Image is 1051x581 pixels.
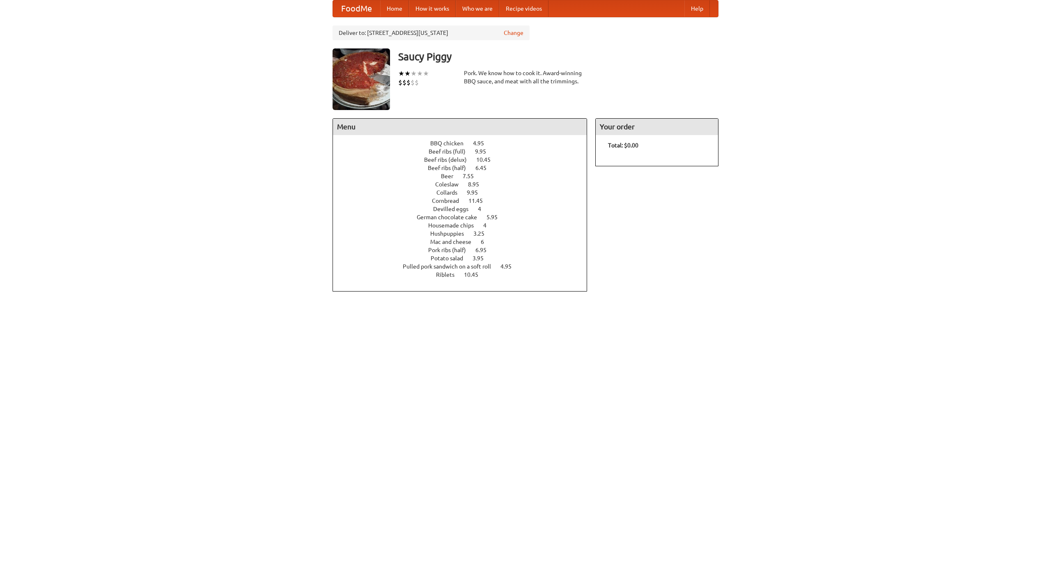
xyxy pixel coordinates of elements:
a: FoodMe [333,0,380,17]
span: Coleslaw [435,181,467,188]
a: Coleslaw 8.95 [435,181,494,188]
span: Beef ribs (delux) [424,156,475,163]
span: Housemade chips [428,222,482,229]
b: Total: $0.00 [608,142,638,149]
a: BBQ chicken 4.95 [430,140,499,147]
li: $ [398,78,402,87]
span: Hushpuppies [430,230,472,237]
span: 11.45 [468,197,491,204]
span: 5.95 [486,214,506,220]
span: Pulled pork sandwich on a soft roll [403,263,499,270]
a: Mac and cheese 6 [430,239,499,245]
li: ★ [423,69,429,78]
a: Who we are [456,0,499,17]
span: BBQ chicken [430,140,472,147]
a: How it works [409,0,456,17]
span: Beef ribs (half) [428,165,474,171]
h3: Saucy Piggy [398,48,718,65]
li: ★ [398,69,404,78]
a: Pork ribs (half) 6.95 [428,247,502,253]
a: Change [504,29,523,37]
div: Deliver to: [STREET_ADDRESS][US_STATE] [333,25,530,40]
span: 7.55 [463,173,482,179]
span: Mac and cheese [430,239,480,245]
li: ★ [404,69,411,78]
img: angular.jpg [333,48,390,110]
li: $ [406,78,411,87]
span: Potato salad [431,255,471,262]
a: Beef ribs (full) 9.95 [429,148,501,155]
a: Riblets 10.45 [436,271,493,278]
a: Beef ribs (delux) 10.45 [424,156,506,163]
span: 10.45 [464,271,486,278]
h4: Menu [333,119,587,135]
a: Help [684,0,710,17]
a: Beer 7.55 [441,173,489,179]
span: 9.95 [475,148,494,155]
li: ★ [411,69,417,78]
span: Beer [441,173,461,179]
a: Recipe videos [499,0,548,17]
a: Cornbread 11.45 [432,197,498,204]
a: Collards 9.95 [436,189,493,196]
span: 9.95 [467,189,486,196]
a: Beef ribs (half) 6.45 [428,165,502,171]
li: $ [411,78,415,87]
li: $ [402,78,406,87]
li: $ [415,78,419,87]
span: Devilled eggs [433,206,477,212]
span: Collards [436,189,466,196]
span: Cornbread [432,197,467,204]
li: ★ [417,69,423,78]
a: Devilled eggs 4 [433,206,496,212]
a: German chocolate cake 5.95 [417,214,513,220]
a: Pulled pork sandwich on a soft roll 4.95 [403,263,527,270]
a: Housemade chips 4 [428,222,502,229]
div: Pork. We know how to cook it. Award-winning BBQ sauce, and meat with all the trimmings. [464,69,587,85]
span: German chocolate cake [417,214,485,220]
a: Potato salad 3.95 [431,255,499,262]
span: 6.95 [475,247,495,253]
span: 10.45 [476,156,499,163]
span: 4.95 [473,140,492,147]
h4: Your order [596,119,718,135]
span: 3.95 [473,255,492,262]
span: Beef ribs (full) [429,148,474,155]
span: Pork ribs (half) [428,247,474,253]
a: Hushpuppies 3.25 [430,230,500,237]
span: 4 [478,206,489,212]
span: 4 [483,222,495,229]
a: Home [380,0,409,17]
span: 6 [481,239,492,245]
span: 8.95 [468,181,487,188]
span: Riblets [436,271,463,278]
span: 4.95 [500,263,520,270]
span: 6.45 [475,165,495,171]
span: 3.25 [473,230,493,237]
